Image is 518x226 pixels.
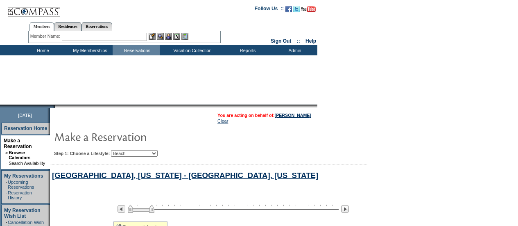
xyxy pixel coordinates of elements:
[293,8,300,13] a: Follow us on Twitter
[285,6,292,12] img: Become our fan on Facebook
[157,33,164,40] img: View
[217,119,228,123] a: Clear
[29,22,54,31] a: Members
[270,45,317,55] td: Admin
[217,113,311,118] span: You are acting on behalf of:
[113,45,160,55] td: Reservations
[30,33,62,40] div: Member Name:
[9,161,45,166] a: Search Availability
[297,38,300,44] span: ::
[6,190,7,200] td: ·
[285,8,292,13] a: Become our fan on Facebook
[173,33,180,40] img: Reservations
[18,113,32,118] span: [DATE]
[301,6,316,12] img: Subscribe to our YouTube Channel
[5,150,8,155] b: »
[181,33,188,40] img: b_calculator.gif
[301,8,316,13] a: Subscribe to our YouTube Channel
[8,180,34,189] a: Upcoming Reservations
[4,138,32,149] a: Make a Reservation
[54,22,81,31] a: Residences
[223,45,270,55] td: Reports
[4,208,41,219] a: My Reservation Wish List
[4,173,43,179] a: My Reservations
[275,113,311,118] a: [PERSON_NAME]
[8,190,32,200] a: Reservation History
[52,105,55,108] img: promoShadowLeftCorner.gif
[81,22,112,31] a: Reservations
[341,205,349,213] img: Next
[165,33,172,40] img: Impersonate
[9,150,30,160] a: Browse Calendars
[149,33,156,40] img: b_edit.gif
[6,180,7,189] td: ·
[271,38,291,44] a: Sign Out
[293,6,300,12] img: Follow us on Twitter
[52,171,318,180] a: [GEOGRAPHIC_DATA], [US_STATE] - [GEOGRAPHIC_DATA], [US_STATE]
[255,5,284,15] td: Follow Us ::
[66,45,113,55] td: My Memberships
[54,151,110,156] b: Step 1: Choose a Lifestyle:
[4,126,47,131] a: Reservation Home
[305,38,316,44] a: Help
[54,128,218,145] img: pgTtlMakeReservation.gif
[5,161,8,166] td: ·
[118,205,125,213] img: Previous
[160,45,223,55] td: Vacation Collection
[55,105,56,108] img: blank.gif
[18,45,66,55] td: Home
